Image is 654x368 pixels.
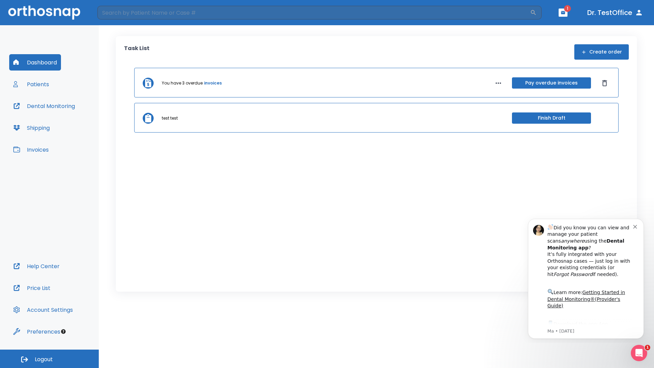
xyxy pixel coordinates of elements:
[564,5,571,12] span: 1
[645,345,650,350] span: 1
[9,120,54,136] button: Shipping
[512,112,591,124] button: Finish Draft
[9,323,64,340] button: Preferences
[518,213,654,343] iframe: Intercom notifications message
[115,11,121,16] button: Dismiss notification
[9,258,64,274] button: Help Center
[9,76,53,92] button: Patients
[512,77,591,89] button: Pay overdue invoices
[9,98,79,114] button: Dental Monitoring
[97,6,530,19] input: Search by Patient Name or Case #
[599,78,610,89] button: Dismiss
[162,80,203,86] p: You have 3 overdue
[124,44,150,60] p: Task List
[204,80,222,86] a: invoices
[9,280,54,296] button: Price List
[8,5,80,19] img: Orthosnap
[60,328,66,335] div: Tooltip anchor
[9,302,77,318] button: Account Settings
[30,116,115,122] p: Message from Ma, sent 4w ago
[30,109,90,121] a: App Store
[162,115,178,121] p: test test
[585,6,646,19] button: Dr. TestOffice
[9,141,53,158] button: Invoices
[30,107,115,142] div: Download the app: | ​ Let us know if you need help getting started!
[35,356,53,363] span: Logout
[631,345,647,361] iframe: Intercom live chat
[574,44,629,60] button: Create order
[9,54,61,71] button: Dashboard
